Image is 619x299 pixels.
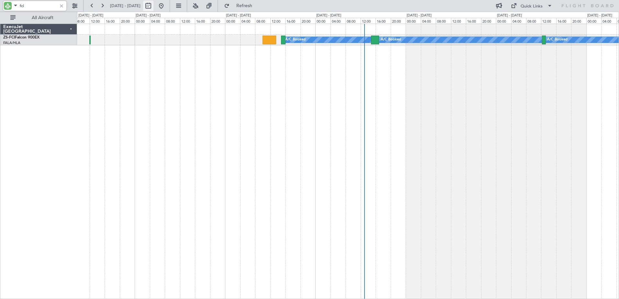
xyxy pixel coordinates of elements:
div: A/C Booked [285,35,306,45]
div: 12:00 [90,18,105,24]
div: A/C Booked [547,35,568,45]
div: [DATE] - [DATE] [226,13,251,18]
div: [DATE] - [DATE] [316,13,341,18]
div: A/C Booked [381,35,401,45]
div: 20:00 [571,18,586,24]
div: 08:00 [74,18,89,24]
div: 16:00 [376,18,390,24]
div: 00:00 [586,18,601,24]
div: 04:00 [150,18,165,24]
div: 20:00 [120,18,135,24]
button: All Aircraft [7,13,70,23]
span: Refresh [231,4,258,8]
div: Quick Links [521,3,543,10]
div: 20:00 [300,18,315,24]
a: ZS-FCIFalcon 900EX [3,36,39,39]
div: 12:00 [180,18,195,24]
div: 08:00 [436,18,451,24]
div: 16:00 [285,18,300,24]
div: 16:00 [556,18,571,24]
div: [DATE] - [DATE] [497,13,522,18]
div: 08:00 [526,18,541,24]
div: 00:00 [406,18,421,24]
div: 04:00 [421,18,436,24]
div: [DATE] - [DATE] [78,13,103,18]
div: 04:00 [240,18,255,24]
div: [DATE] - [DATE] [587,13,612,18]
div: 20:00 [481,18,496,24]
div: 20:00 [391,18,406,24]
div: 00:00 [135,18,150,24]
div: 12:00 [270,18,285,24]
div: 04:00 [511,18,526,24]
div: 12:00 [451,18,466,24]
div: [DATE] - [DATE] [136,13,161,18]
span: ZS-FCI [3,36,15,39]
span: [DATE] - [DATE] [110,3,141,9]
div: 08:00 [345,18,360,24]
span: All Aircraft [17,16,68,20]
div: 20:00 [210,18,225,24]
input: A/C (Reg. or Type) [20,1,57,11]
div: 04:00 [601,18,616,24]
div: 16:00 [195,18,210,24]
div: 00:00 [496,18,511,24]
div: 12:00 [361,18,376,24]
div: 16:00 [105,18,119,24]
div: 08:00 [255,18,270,24]
div: 04:00 [331,18,345,24]
div: 00:00 [315,18,330,24]
div: 00:00 [225,18,240,24]
button: Refresh [221,1,260,11]
button: Quick Links [508,1,556,11]
div: 12:00 [541,18,556,24]
div: [DATE] - [DATE] [407,13,432,18]
div: 16:00 [466,18,481,24]
a: FALA/HLA [3,40,20,45]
